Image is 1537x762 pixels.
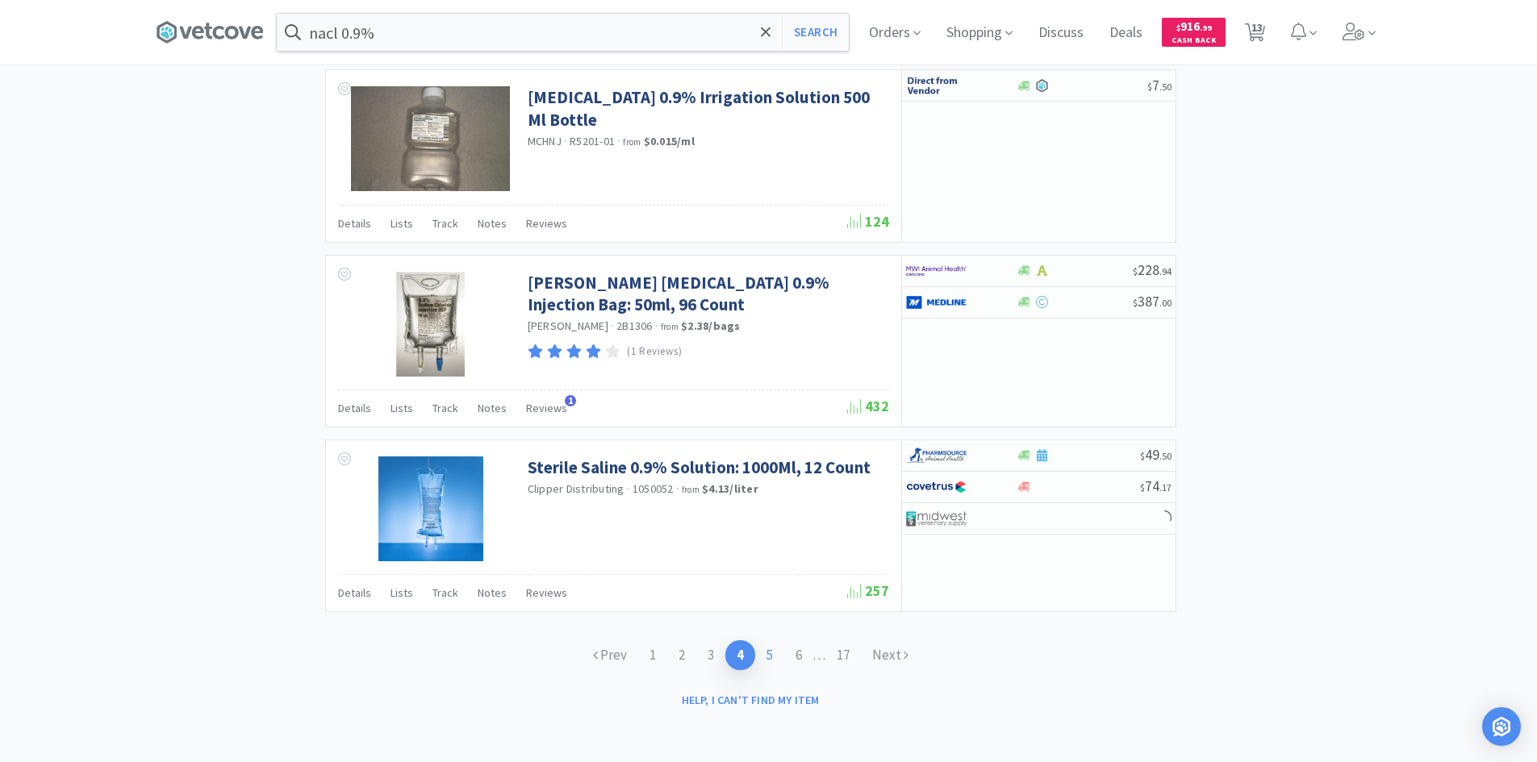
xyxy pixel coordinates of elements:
span: 432 [847,397,889,415]
span: 74 [1140,477,1172,495]
a: [MEDICAL_DATA] 0.9% Irrigation Solution 500 Ml Bottle [528,86,885,131]
span: Lists [391,216,413,231]
span: · [611,319,614,333]
span: Notes [478,401,507,415]
span: $ [1140,481,1145,493]
span: Notes [478,216,507,231]
span: · [655,319,658,333]
span: Lists [391,401,413,415]
strong: $4.13 / liter [702,481,758,496]
a: $916.99Cash Back [1162,10,1226,54]
a: [PERSON_NAME] [MEDICAL_DATA] 0.9% Injection Bag: 50ml, 96 Count [528,272,885,316]
span: $ [1140,450,1145,462]
img: 77fca1acd8b6420a9015268ca798ef17_1.png [906,475,967,499]
a: Discuss [1032,26,1090,40]
a: MCHNJ [528,134,562,148]
span: Details [338,401,371,415]
span: from [661,321,679,332]
span: R5201-01 [570,134,615,148]
a: Deals [1103,26,1149,40]
span: Notes [478,585,507,600]
img: d82298853566445d92ba21a116c0d767_34448.png [396,272,465,377]
input: Search by item, sku, manufacturer, ingredient, size... [277,14,849,51]
img: 7915dbd3f8974342a4dc3feb8efc1740_58.png [906,443,967,468]
button: Search [782,14,849,51]
span: Cash Back [1172,36,1216,47]
span: $ [1133,297,1138,309]
a: 5 [755,640,784,670]
div: Open Intercom Messenger [1482,707,1521,746]
a: Clipper Distributing [528,481,624,496]
span: · [617,134,620,148]
p: (1 Reviews) [627,344,682,360]
span: 387 [1133,292,1172,310]
span: $ [1176,23,1180,33]
a: Next [861,640,920,670]
img: 4dd14cff54a648ac9e977f0c5da9bc2e_5.png [906,506,967,531]
a: [PERSON_NAME] [528,319,608,333]
span: 49 [1140,445,1172,464]
a: Prev [582,640,638,670]
span: . 50 [1159,81,1172,93]
span: from [682,484,700,495]
span: Details [338,216,371,231]
span: 1050052 [633,481,674,496]
span: 124 [847,212,889,231]
span: . 50 [1159,450,1172,462]
a: 6 [784,640,813,670]
span: $ [1133,265,1138,277]
span: Track [432,216,458,231]
span: · [564,134,567,148]
span: 7 [1147,76,1172,94]
a: 1 [638,640,667,670]
a: 13 [1238,27,1272,42]
span: . 17 [1159,481,1172,493]
strong: $2.38 / bags [681,319,741,333]
img: 41655b217a90428398c1a54984ef7be2 [351,86,509,191]
span: 916 [1176,19,1212,34]
img: c67096674d5b41e1bca769e75293f8dd_19.png [906,73,967,98]
strong: $0.015 / ml [644,134,695,148]
span: $ [1147,81,1152,93]
span: 228 [1133,260,1172,279]
a: Sterile Saline 0.9% Solution: 1000Ml, 12 Count [528,456,871,478]
a: 3 [696,640,725,670]
img: f6b2451649754179b5b4e0c70c3f7cb0_2.png [906,259,967,283]
span: Track [432,401,458,415]
span: 2B1306 [616,319,653,333]
a: 17 [825,640,861,670]
span: . 00 [1159,297,1172,309]
span: . 99 [1200,23,1212,33]
span: · [676,481,679,496]
span: . 94 [1159,265,1172,277]
span: Details [338,585,371,600]
a: 4 [725,640,755,670]
span: Lists [391,585,413,600]
span: Reviews [526,216,567,231]
span: Reviews [526,585,567,600]
a: 2 [667,640,696,670]
span: Track [432,585,458,600]
span: · [627,481,630,496]
button: Help, I can't find my item [672,686,829,714]
img: a646391c64b94eb2892348a965bf03f3_134.png [906,290,967,314]
span: 1 [565,395,576,406]
span: from [623,136,641,148]
span: Reviews [526,401,567,415]
span: 257 [847,581,889,600]
span: . . . [813,648,861,663]
img: a2ef7d7c0aae4418b0894b8d714d0413_513238.jpeg [378,456,483,561]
